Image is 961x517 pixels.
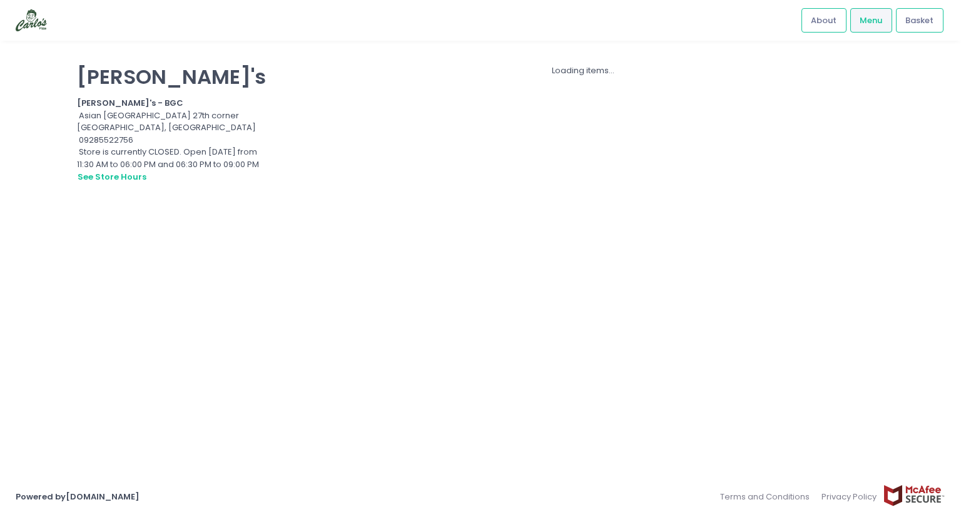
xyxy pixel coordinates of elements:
img: mcafee-secure [883,484,945,506]
div: 09285522756 [77,134,267,146]
p: [PERSON_NAME]'s [77,64,267,89]
a: About [801,8,847,32]
button: see store hours [77,170,147,184]
span: About [811,14,836,27]
a: Terms and Conditions [720,484,816,509]
a: Menu [850,8,892,32]
a: Powered by[DOMAIN_NAME] [16,491,140,503]
span: Menu [860,14,882,27]
div: Loading items... [283,64,884,77]
div: Asian [GEOGRAPHIC_DATA] 27th corner [GEOGRAPHIC_DATA], [GEOGRAPHIC_DATA] [77,110,267,134]
b: [PERSON_NAME]'s - BGC [77,97,183,109]
a: Privacy Policy [816,484,883,509]
div: Store is currently CLOSED. Open [DATE] from 11:30 AM to 06:00 PM and 06:30 PM to 09:00 PM [77,146,267,184]
span: Basket [905,14,933,27]
img: logo [16,9,47,31]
